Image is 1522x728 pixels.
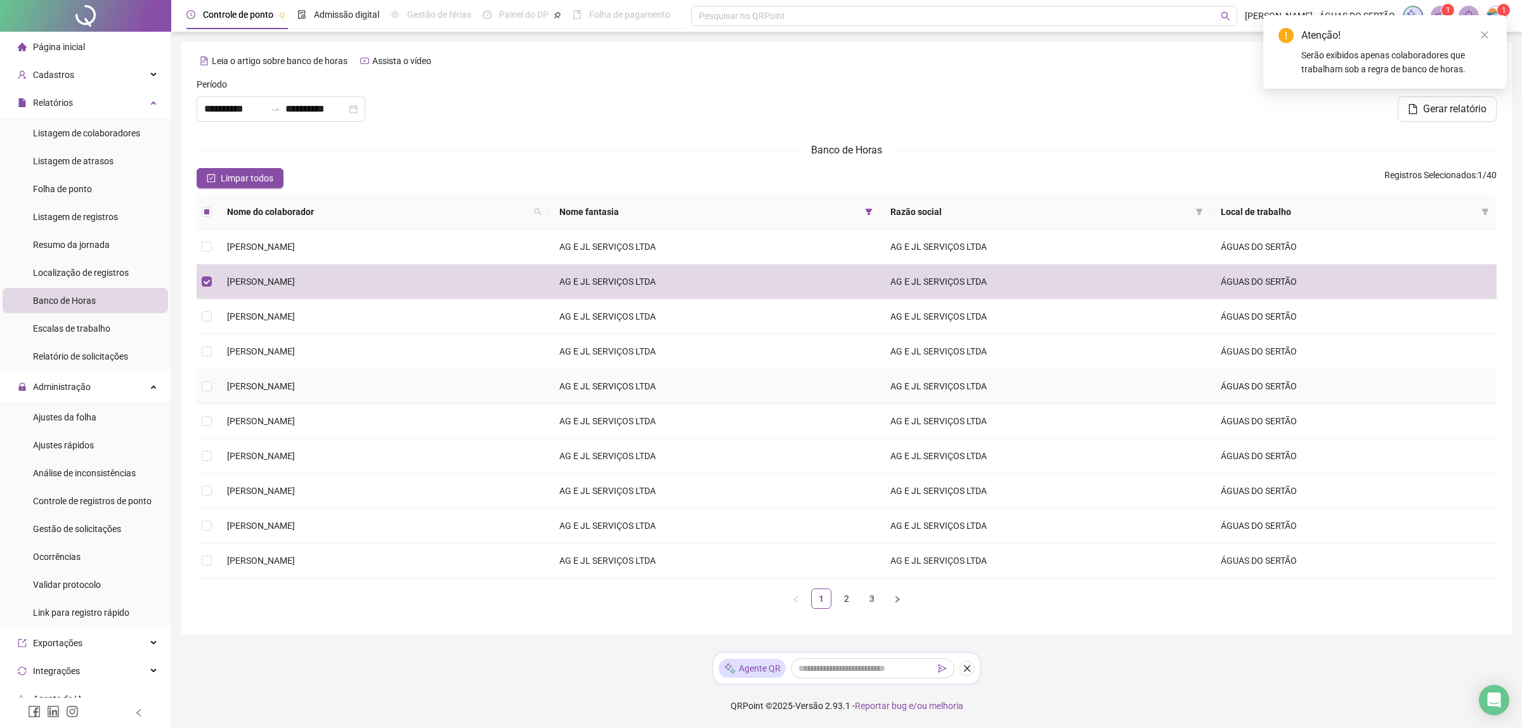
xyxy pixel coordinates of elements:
[862,588,882,609] li: 3
[227,416,295,426] span: [PERSON_NAME]
[531,202,544,221] span: search
[880,543,1211,578] td: AG E JL SERVIÇOS LTDA
[1384,168,1497,188] span: : 1 / 40
[811,588,831,609] li: 1
[880,264,1211,299] td: AG E JL SERVIÇOS LTDA
[1193,202,1206,221] span: filter
[33,323,110,334] span: Escalas de trabalho
[1211,404,1497,439] td: ÁGUAS DO SERTÃO
[227,311,295,322] span: [PERSON_NAME]
[227,451,295,461] span: [PERSON_NAME]
[314,10,379,20] span: Admissão digital
[837,589,856,608] a: 2
[18,70,27,79] span: user-add
[227,556,295,566] span: [PERSON_NAME]
[534,208,542,216] span: search
[1278,28,1294,43] span: exclamation-circle
[1221,205,1476,219] span: Local de trabalho
[719,659,786,678] div: Agente QR
[1423,101,1486,117] span: Gerar relatório
[862,589,881,608] a: 3
[549,334,880,369] td: AG E JL SERVIÇOS LTDA
[391,10,400,19] span: sun
[894,595,901,603] span: right
[1211,264,1497,299] td: ÁGUAS DO SERTÃO
[18,382,27,391] span: lock
[963,664,972,673] span: close
[33,524,121,534] span: Gestão de solicitações
[880,439,1211,474] td: AG E JL SERVIÇOS LTDA
[1211,299,1497,334] td: ÁGUAS DO SERTÃO
[134,708,143,717] span: left
[499,10,549,20] span: Painel do DP
[836,588,857,609] li: 2
[33,496,152,506] span: Controle de registros de ponto
[33,694,82,704] span: Agente de IA
[880,509,1211,543] td: AG E JL SERVIÇOS LTDA
[33,638,82,648] span: Exportações
[1221,11,1230,21] span: search
[33,608,129,618] span: Link para registro rápido
[407,10,471,20] span: Gestão de férias
[1446,6,1450,15] span: 1
[33,70,74,80] span: Cadastros
[33,268,129,278] span: Localização de registros
[1211,543,1497,578] td: ÁGUAS DO SERTÃO
[1502,6,1506,15] span: 1
[1478,28,1492,42] a: Close
[33,468,136,478] span: Análise de inconsistências
[33,156,114,166] span: Listagem de atrasos
[559,205,860,219] span: Nome fantasia
[589,10,670,20] span: Folha de pagamento
[549,264,880,299] td: AG E JL SERVIÇOS LTDA
[360,56,369,65] span: youtube
[197,77,227,91] span: Período
[880,334,1211,369] td: AG E JL SERVIÇOS LTDA
[200,56,209,65] span: file-text
[33,240,110,250] span: Resumo da jornada
[270,104,280,114] span: swap-right
[786,588,806,609] li: Página anterior
[33,440,94,450] span: Ajustes rápidos
[865,208,873,216] span: filter
[227,346,295,356] span: [PERSON_NAME]
[549,474,880,509] td: AG E JL SERVIÇOS LTDA
[812,589,831,608] a: 1
[278,11,286,19] span: pushpin
[1408,104,1418,114] span: file
[549,404,880,439] td: AG E JL SERVIÇOS LTDA
[855,701,963,711] span: Reportar bug e/ou melhoria
[554,11,561,19] span: pushpin
[880,299,1211,334] td: AG E JL SERVIÇOS LTDA
[549,230,880,264] td: AG E JL SERVIÇOS LTDA
[724,662,736,675] img: sparkle-icon.fc2bf0ac1784a2077858766a79e2daf3.svg
[1211,334,1497,369] td: ÁGUAS DO SERTÃO
[33,351,128,361] span: Relatório de solicitações
[186,10,195,19] span: clock-circle
[28,705,41,718] span: facebook
[18,42,27,51] span: home
[18,639,27,647] span: export
[18,666,27,675] span: sync
[880,369,1211,404] td: AG E JL SERVIÇOS LTDA
[1398,96,1497,122] button: Gerar relatório
[786,588,806,609] button: left
[18,98,27,107] span: file
[221,171,273,185] span: Limpar todos
[33,580,101,590] span: Validar protocolo
[33,128,140,138] span: Listagem de colaboradores
[549,543,880,578] td: AG E JL SERVIÇOS LTDA
[1497,4,1510,16] sup: Atualize o seu contato no menu Meus Dados
[227,521,295,531] span: [PERSON_NAME]
[1211,369,1497,404] td: ÁGUAS DO SERTÃO
[1435,10,1447,22] span: notification
[795,701,823,711] span: Versão
[227,205,529,219] span: Nome do colaborador
[33,296,96,306] span: Banco de Horas
[1479,685,1509,715] div: Open Intercom Messenger
[227,242,295,252] span: [PERSON_NAME]
[792,595,800,603] span: left
[880,230,1211,264] td: AG E JL SERVIÇOS LTDA
[1301,48,1492,76] div: Serão exibidos apenas colaboradores que trabalham sob a regra de banco de horas.
[483,10,491,19] span: dashboard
